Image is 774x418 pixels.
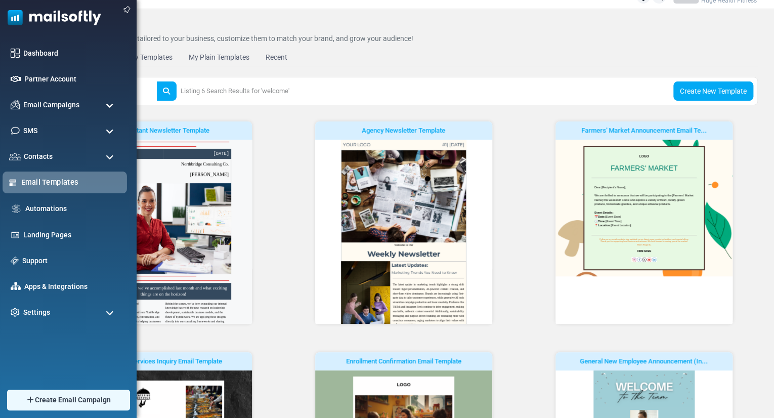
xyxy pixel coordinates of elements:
span: Welcome to Our [198,260,244,268]
span: Email Campaigns [23,100,79,110]
p: Welcome to our monthly newsletter! [57,404,217,415]
strong: About Us [156,213,186,220]
div: Recent [266,52,287,63]
p: Listing 6 Search Results for 'welcome' [181,86,289,96]
span: Settings [23,307,50,318]
strong: Newsletter [58,81,139,101]
span: Create Email Campaign [35,395,111,405]
span: Follow us on social media to stay updated on our latest news, market schedules, and special offers. [110,246,332,253]
span: #1| [DATE] [318,5,373,19]
p: 🎉 [100,248,343,271]
p: At [Your Catering Business], we specialize in making every event unforgettable. Whether you’re pl... [82,222,260,275]
span: Contacts [24,151,53,162]
p: Email Templates [49,17,616,29]
strong: Monthly [58,57,123,76]
img: email-templates-icon-active.svg [8,178,18,187]
p: WELCOME [100,225,343,248]
strong: Location: [106,211,138,218]
img: settings-icon.svg [11,308,20,317]
p: [New Employee's Name] [100,198,343,220]
span: SMS [23,126,37,136]
div: My Templates [129,52,173,63]
a: Automations [25,203,119,214]
strong: Welcome to [Your Catering Business] [90,116,252,155]
p: 📅 [Event Date] 🕔 [Event Time] 📍 [Event Location] [98,188,346,220]
strong: Time: [106,200,125,207]
span: Thank you for supporting local farmers and artisans. We look forward to seeing you at the market! [112,250,331,257]
img: support-icon.svg [11,257,19,265]
span: General New Employee Announcement (In... [580,357,708,365]
p: We are delighted to welcome [[PERSON_NAME]’s Name] to [Daycare Name]! We’re thrilled to have you ... [110,331,333,377]
img: contacts-icon.svg [9,153,21,160]
p: Dear Team, [100,254,343,268]
span: YOUR LOGO [70,5,138,19]
span: [DATE] [346,29,385,42]
span: Northbridge Consulting Co. [266,55,384,67]
h3: Enrollment Details [110,404,333,415]
h3: Dear [Parent’s First Name], [110,300,333,311]
a: Landing Pages [23,230,119,240]
a: Create New Template [673,81,753,101]
span: FARMERS' MARKET [138,61,305,81]
span: Enrollment Confirmation Email Template [346,357,461,365]
img: workflow.svg [11,203,22,215]
p: Dear [Recipient's Name], [98,113,346,124]
img: sms-icon.png [11,126,20,135]
span: Catering Services Inquiry Email Template [104,357,222,365]
strong: Event Details: [98,179,145,186]
span: Warm Regards, [204,260,239,266]
a: Make a reservation [131,285,211,304]
span: Consultant Newsletter Template [117,127,209,134]
a: Support [22,256,119,266]
span: Marketing Trends You Need to Know [191,326,355,338]
span: A quick look at what we’ve accomplished last month and what exciting things are on the horizon! [62,364,380,393]
strong: Weekly Newsletter [131,274,313,297]
strong: LOGO [204,29,239,42]
img: landing_pages.svg [11,230,20,239]
span: Agency Newsletter Template [362,127,445,134]
p: We are thrilled to announce that we will be participating in the [Farmers' Market Name] this week... [98,135,346,166]
span: Farmers' Market Announcement Email Te... [581,127,707,134]
strong: Elevate Your Event with Our Premier Catering Services [81,178,261,205]
p: I am excited to introduce a new member to our [Department/Team], [New Employee's Name], who will ... [100,282,343,353]
a: Dashboard [23,48,119,59]
a: Email Templates [21,177,121,188]
a: Partner Account [24,74,119,85]
strong: FIRM NAME [198,398,244,407]
strong: Latest Updates: [191,307,282,321]
span: Choose the email templates tailored to your business, customize them to match your brand, and gro... [49,34,413,43]
img: dashboard-icon.svg [11,49,20,58]
img: campaigns-icon.png [11,100,20,109]
strong: Date: [106,189,124,197]
span: [PERSON_NAME] [288,80,384,95]
div: My Plain Templates [189,52,249,63]
a: Apps & Integrations [24,281,119,292]
strong: LOGO [209,37,233,46]
span: NO.5 [57,29,84,42]
strong: FIRM NAME [204,275,239,282]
